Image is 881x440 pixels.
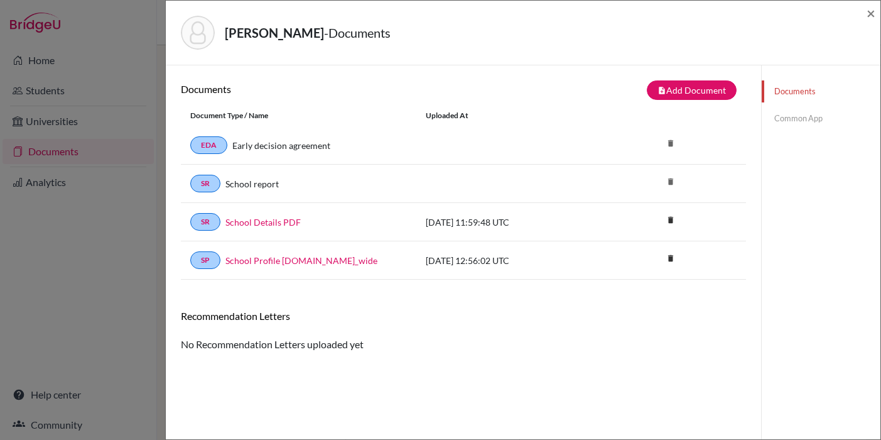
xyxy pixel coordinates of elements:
[647,80,737,100] button: note_addAdd Document
[225,216,301,229] a: School Details PDF
[416,110,605,121] div: Uploaded at
[181,310,746,352] div: No Recommendation Letters uploaded yet
[324,25,391,40] span: - Documents
[661,172,680,191] i: delete
[225,254,377,267] a: School Profile [DOMAIN_NAME]_wide
[181,83,463,95] h6: Documents
[657,86,666,95] i: note_add
[190,175,220,192] a: SR
[867,4,875,22] span: ×
[225,25,324,40] strong: [PERSON_NAME]
[190,251,220,269] a: SP
[661,212,680,229] a: delete
[661,249,680,268] i: delete
[661,251,680,268] a: delete
[661,211,680,229] i: delete
[190,213,220,231] a: SR
[225,177,279,190] a: School report
[762,107,880,129] a: Common App
[762,80,880,102] a: Documents
[416,216,605,229] div: [DATE] 11:59:48 UTC
[661,134,680,153] i: delete
[416,254,605,267] div: [DATE] 12:56:02 UTC
[190,136,227,154] a: EDA
[867,6,875,21] button: Close
[181,110,416,121] div: Document Type / Name
[181,310,746,322] h6: Recommendation Letters
[232,139,330,152] a: Early decision agreement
